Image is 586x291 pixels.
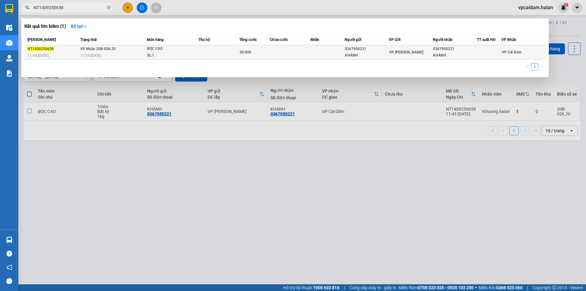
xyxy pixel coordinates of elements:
[433,52,477,59] div: KHÁNH
[345,52,389,59] div: KHÁNH
[540,65,544,68] span: right
[524,63,531,71] li: Previous Page
[6,251,12,256] span: question-circle
[6,24,13,31] img: warehouse-icon
[345,38,361,42] span: Người gửi
[433,38,453,42] span: Người nhận
[6,237,13,243] img: warehouse-icon
[80,53,101,58] span: 17:55 [DATE]
[5,4,13,13] img: logo-vxr
[83,24,87,28] span: down
[538,63,546,71] button: right
[27,38,56,42] span: [PERSON_NAME]
[147,45,193,52] div: BỌC CAO
[80,47,116,51] span: VP Nhận 20B-026.20
[6,278,12,284] span: message
[501,38,516,42] span: VP Nhận
[198,38,210,42] span: Thu hộ
[24,23,66,30] h3: Kết quả tìm kiếm ( 1 )
[71,24,87,29] strong: Bộ lọc
[27,47,54,51] span: NT1409250658
[6,40,13,46] img: warehouse-icon
[531,64,538,70] a: 1
[310,38,319,42] span: Nhãn
[107,5,110,9] span: close-circle
[6,55,13,61] img: warehouse-icon
[6,70,13,77] img: solution-icon
[270,38,288,42] span: Chưa cước
[239,38,257,42] span: Tổng cước
[66,21,92,31] button: Bộ lọcdown
[147,38,164,42] span: Món hàng
[34,4,106,11] input: Tìm tên, số ĐT hoặc mã đơn
[531,63,538,71] li: 1
[538,63,546,71] li: Next Page
[6,264,12,270] span: notification
[27,53,49,58] span: 11:43 [DATE]
[389,38,400,42] span: VP Gửi
[147,52,193,59] div: SL: 1
[80,38,97,42] span: Trạng thái
[107,5,110,11] span: close-circle
[524,63,531,71] button: left
[502,50,521,54] span: VP Cái Dăm
[240,50,251,54] span: 50.000
[25,5,30,10] span: search
[477,38,496,42] span: TT xuất HĐ
[433,46,477,52] div: 0367950221
[526,65,529,68] span: left
[345,46,389,52] div: 0367950221
[389,50,423,54] span: VP [PERSON_NAME]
